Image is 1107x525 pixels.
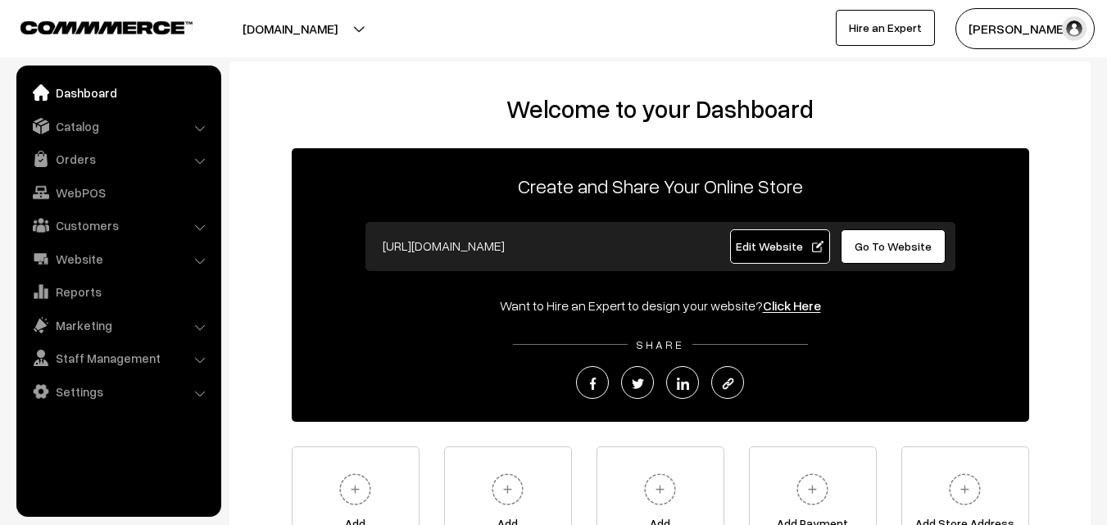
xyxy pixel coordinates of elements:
[637,467,683,512] img: plus.svg
[20,178,216,207] a: WebPOS
[20,210,216,240] a: Customers
[246,94,1074,124] h2: Welcome to your Dashboard
[628,337,692,351] span: SHARE
[20,244,216,274] a: Website
[292,171,1029,201] p: Create and Share Your Online Store
[730,229,830,264] a: Edit Website
[855,239,932,253] span: Go To Website
[20,343,216,373] a: Staff Management
[20,144,216,174] a: Orders
[1062,16,1087,41] img: user
[736,239,823,253] span: Edit Website
[20,21,193,34] img: COMMMERCE
[942,467,987,512] img: plus.svg
[20,16,164,36] a: COMMMERCE
[20,377,216,406] a: Settings
[20,310,216,340] a: Marketing
[333,467,378,512] img: plus.svg
[763,297,821,314] a: Click Here
[790,467,835,512] img: plus.svg
[20,111,216,141] a: Catalog
[185,8,395,49] button: [DOMAIN_NAME]
[20,277,216,306] a: Reports
[292,296,1029,315] div: Want to Hire an Expert to design your website?
[955,8,1095,49] button: [PERSON_NAME]
[836,10,935,46] a: Hire an Expert
[841,229,946,264] a: Go To Website
[20,78,216,107] a: Dashboard
[485,467,530,512] img: plus.svg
